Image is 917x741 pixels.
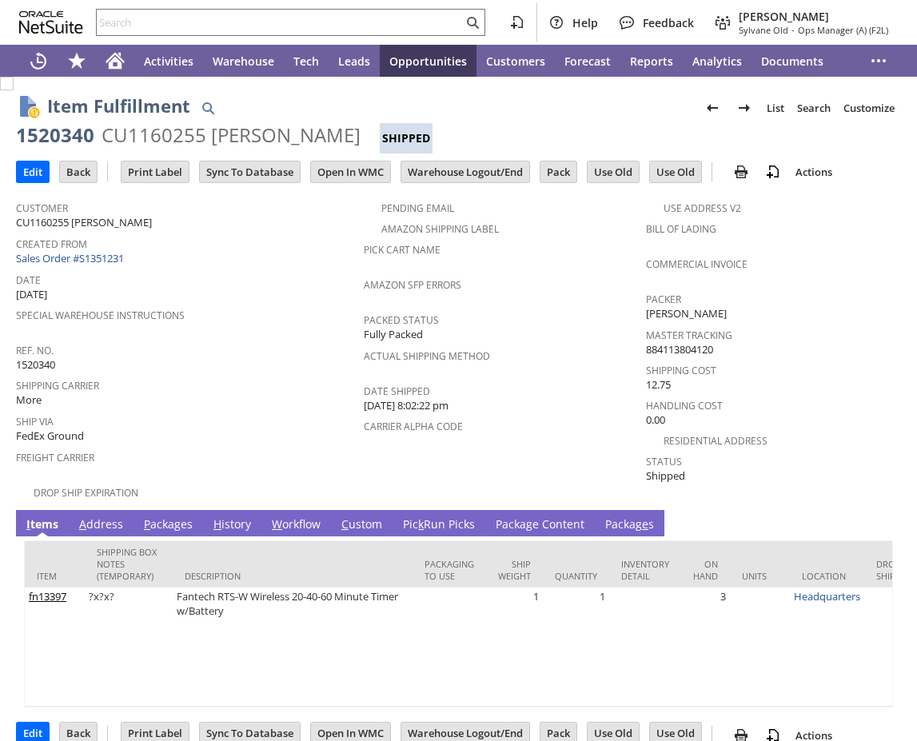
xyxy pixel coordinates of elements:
span: P [144,516,150,532]
span: [DATE] 8:02:22 pm [364,398,449,413]
a: Actions [789,165,839,179]
a: Headquarters [794,589,860,604]
input: Back [60,161,97,182]
div: Shipping Box Notes (Temporary) [97,546,161,582]
div: Description [185,570,401,582]
a: Ref. No. [16,344,54,357]
span: Warehouse [213,54,274,69]
a: Reports [620,45,683,77]
span: FedEx Ground [16,428,84,444]
a: Analytics [683,45,752,77]
a: Address [75,516,127,534]
span: Customers [486,54,545,69]
td: ?x?x? [85,588,173,707]
a: History [209,516,255,534]
div: CU1160255 [PERSON_NAME] [102,122,361,148]
a: Search [791,95,837,121]
a: PickRun Picks [399,516,479,534]
img: Quick Find [198,98,217,118]
a: Ship Via [16,415,54,428]
input: Search [97,13,463,32]
span: Ops Manager (A) (F2L) [798,24,888,36]
span: H [213,516,221,532]
a: Handling Cost [646,399,723,412]
a: Home [96,45,134,77]
div: Drop Ship PO [876,558,912,582]
a: Customer [16,201,68,215]
a: Leads [329,45,380,77]
span: Help [572,15,598,30]
a: Activities [134,45,203,77]
td: 1 [486,588,543,707]
span: Documents [761,54,823,69]
div: Packaging to Use [425,558,474,582]
a: Bill Of Lading [646,222,716,236]
div: Inventory Detail [621,558,669,582]
span: Fully Packed [364,327,423,342]
a: Sales Order #S1351231 [16,251,128,265]
span: 12.75 [646,377,671,392]
span: CU1160255 [PERSON_NAME] [16,215,152,230]
a: Shipping Cost [646,364,716,377]
input: Use Old [588,161,639,182]
input: Open In WMC [311,161,390,182]
input: Pack [540,161,576,182]
span: Opportunities [389,54,467,69]
div: Shipped [380,123,433,153]
a: Workflow [268,516,325,534]
a: Opportunities [380,45,476,77]
a: Customize [837,95,901,121]
div: Item [37,570,73,582]
a: Amazon SFP Errors [364,278,461,292]
img: Next [735,98,754,118]
div: Ship Weight [498,558,531,582]
td: 3 [681,588,730,707]
a: Documents [752,45,833,77]
img: add-record.svg [764,162,783,181]
span: Sylvane Old [739,24,788,36]
div: 1520340 [16,122,94,148]
a: Shipping Carrier [16,379,99,392]
a: fn13397 [29,589,66,604]
a: Carrier Alpha Code [364,420,463,433]
img: Previous [703,98,722,118]
div: Units [742,570,778,582]
a: Date [16,273,41,287]
span: Feedback [643,15,694,30]
a: Special Warehouse Instructions [16,309,185,322]
a: Recent Records [19,45,58,77]
span: Tech [293,54,319,69]
svg: Recent Records [29,51,48,70]
span: [PERSON_NAME] [739,9,888,24]
svg: logo [19,11,83,34]
a: Date Shipped [364,384,430,398]
input: Warehouse Logout/End [401,161,529,182]
input: Use Old [650,161,701,182]
div: Quantity [555,570,597,582]
span: More [16,392,42,408]
a: Amazon Shipping Label [381,222,499,236]
a: Freight Carrier [16,451,94,464]
a: Status [646,455,682,468]
input: Print Label [122,161,189,182]
span: 0.00 [646,412,665,428]
a: Forecast [555,45,620,77]
img: print.svg [732,162,751,181]
h1: Item Fulfillment [47,93,190,119]
td: Fantech RTS-W Wireless 20-40-60 Minute Timer w/Battery [173,588,413,707]
svg: Search [463,13,482,32]
div: More menus [859,45,898,77]
span: g [526,516,532,532]
a: Custom [337,516,386,534]
span: Analytics [692,54,742,69]
a: Packed Status [364,313,439,327]
span: I [26,516,30,532]
a: Warehouse [203,45,284,77]
span: Reports [630,54,673,69]
span: Shipped [646,468,685,484]
input: Sync To Database [200,161,300,182]
span: A [79,516,86,532]
span: Activities [144,54,193,69]
span: C [341,516,349,532]
a: Actual Shipping Method [364,349,490,363]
